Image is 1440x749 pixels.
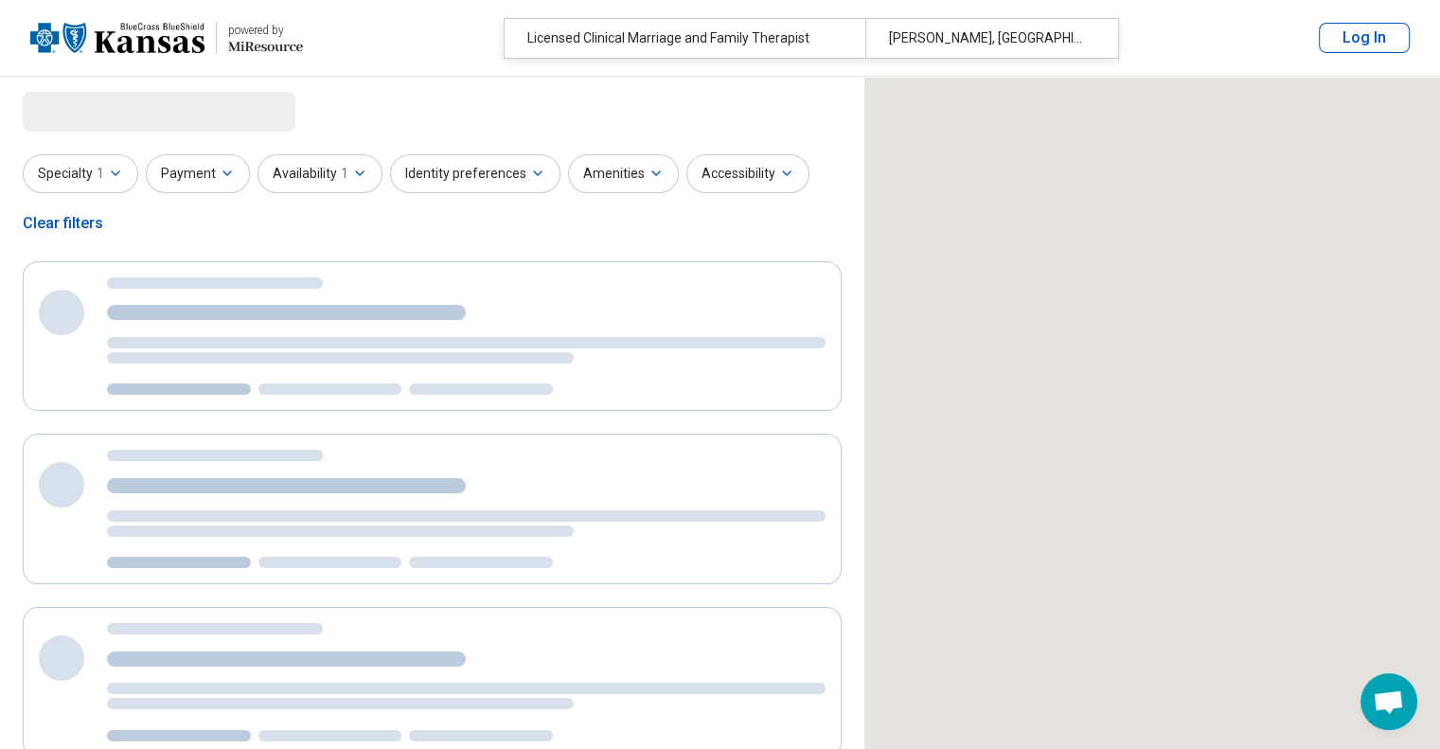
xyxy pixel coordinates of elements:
button: Log In [1319,23,1410,53]
span: Loading... [23,92,182,130]
div: [PERSON_NAME], [GEOGRAPHIC_DATA] [865,19,1106,58]
span: 1 [97,164,104,184]
a: Blue Cross Blue Shield Kansaspowered by [30,15,303,61]
button: Payment [146,154,250,193]
div: Clear filters [23,201,103,246]
button: Availability1 [258,154,382,193]
button: Accessibility [686,154,809,193]
button: Identity preferences [390,154,560,193]
div: Open chat [1360,673,1417,730]
span: 1 [341,164,348,184]
button: Amenities [568,154,679,193]
div: Licensed Clinical Marriage and Family Therapist [505,19,866,58]
button: Specialty1 [23,154,138,193]
img: Blue Cross Blue Shield Kansas [30,15,204,61]
div: powered by [228,22,303,39]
